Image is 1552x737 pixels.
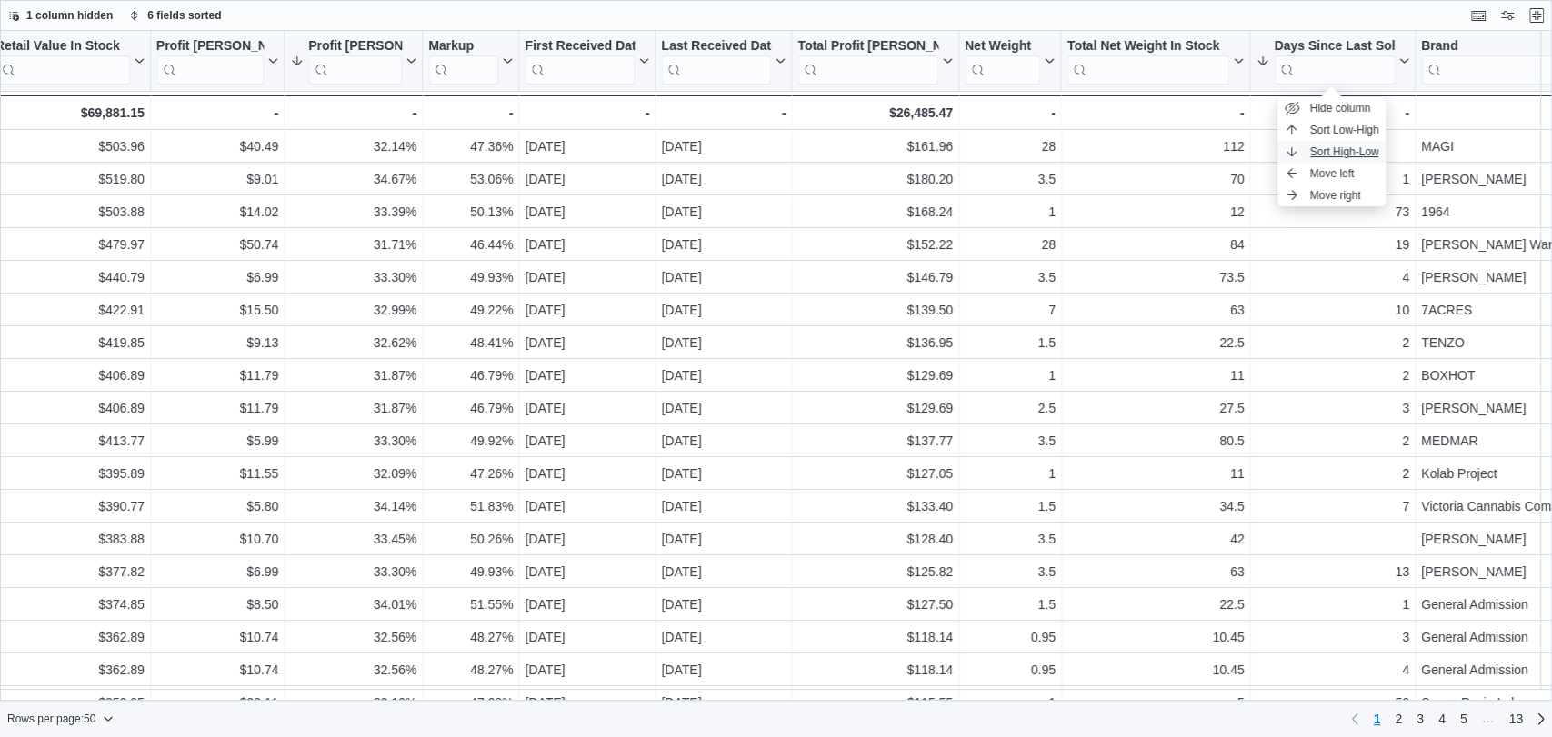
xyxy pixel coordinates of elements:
[1067,463,1244,484] div: 11
[290,332,416,354] div: 32.62%
[156,102,278,124] div: -
[290,299,416,321] div: 32.99%
[797,528,953,550] div: $128.40
[1256,430,1409,452] div: 2
[1387,704,1409,733] a: Page 2 of 13
[156,397,278,419] div: $11.79
[156,495,278,517] div: $5.80
[156,332,278,354] div: $9.13
[1409,704,1431,733] a: Page 3 of 13
[1067,168,1244,190] div: 70
[1256,561,1409,583] div: 13
[290,626,416,648] div: 32.56%
[1256,463,1409,484] div: 2
[428,332,513,354] div: 48.41%
[1277,119,1387,141] button: Sort Low-High
[1530,708,1552,730] a: Next page
[661,266,786,288] div: [DATE]
[156,528,278,550] div: $10.70
[661,38,771,85] div: Last Received Date
[308,38,402,85] div: Profit Margin (%)
[525,38,635,85] div: First Received Date
[965,692,1056,713] div: 1
[156,201,278,223] div: $14.02
[1067,201,1244,223] div: 12
[797,495,953,517] div: $133.40
[1256,659,1409,681] div: 4
[1256,593,1409,615] div: 1
[797,430,953,452] div: $137.77
[428,528,513,550] div: 50.26%
[525,234,649,255] div: [DATE]
[1,5,120,26] button: 1 column hidden
[797,626,953,648] div: $118.14
[1395,710,1402,728] span: 2
[525,528,649,550] div: [DATE]
[797,364,953,386] div: $129.69
[1467,5,1489,26] button: Keyboard shortcuts
[965,332,1056,354] div: 1.5
[428,397,513,419] div: 46.79%
[661,397,786,419] div: [DATE]
[290,234,416,255] div: 31.71%
[1277,184,1387,206] button: Move right
[156,299,278,321] div: $15.50
[797,659,953,681] div: $118.14
[290,38,416,85] button: Profit [PERSON_NAME] (%)
[965,38,1041,85] div: Net Weight
[661,299,786,321] div: [DATE]
[965,234,1056,255] div: 28
[797,135,953,157] div: $161.96
[661,168,786,190] div: [DATE]
[1067,397,1244,419] div: 27.5
[1067,626,1244,648] div: 10.45
[428,659,513,681] div: 48.27%
[1256,332,1409,354] div: 2
[965,397,1056,419] div: 2.5
[797,692,953,713] div: $115.55
[965,430,1056,452] div: 3.5
[1310,123,1379,137] span: Sort Low-High
[525,299,649,321] div: [DATE]
[797,593,953,615] div: $127.50
[525,135,649,157] div: [DATE]
[965,135,1056,157] div: 28
[1256,234,1409,255] div: 19
[965,626,1056,648] div: 0.95
[156,38,278,85] button: Profit [PERSON_NAME] ($)
[156,463,278,484] div: $11.55
[1508,710,1523,728] span: 13
[1460,710,1467,728] span: 5
[525,692,649,713] div: [DATE]
[1497,5,1518,26] button: Display options
[428,38,513,85] button: Markup
[290,561,416,583] div: 33.30%
[1067,364,1244,386] div: 11
[156,38,264,55] div: Profit [PERSON_NAME] ($)
[1310,166,1355,181] span: Move left
[525,38,649,85] button: First Received Date
[965,463,1056,484] div: 1
[965,528,1056,550] div: 3.5
[1344,704,1552,733] nav: Pagination for preceding grid
[797,38,938,85] div: Total Profit Margin ($)
[1274,38,1395,55] div: Days Since Last Sold
[1256,168,1409,190] div: 1
[965,593,1056,615] div: 1.5
[661,201,786,223] div: [DATE]
[1066,38,1243,85] button: Total Net Weight In Stock
[1067,561,1244,583] div: 63
[1256,495,1409,517] div: 7
[525,495,649,517] div: [DATE]
[428,430,513,452] div: 49.92%
[965,495,1056,517] div: 1.5
[290,168,416,190] div: 34.67%
[156,234,278,255] div: $50.74
[1431,704,1453,733] a: Page 4 of 13
[1526,5,1547,26] button: Exit fullscreen
[661,364,786,386] div: [DATE]
[525,463,649,484] div: [DATE]
[428,364,513,386] div: 46.79%
[428,463,513,484] div: 47.26%
[1256,201,1409,223] div: 73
